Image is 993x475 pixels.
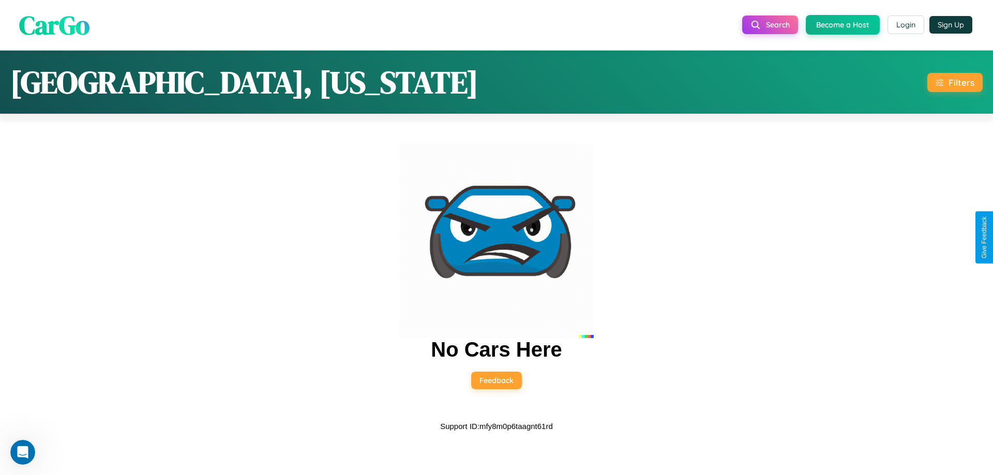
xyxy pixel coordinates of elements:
h1: [GEOGRAPHIC_DATA], [US_STATE] [10,61,478,103]
button: Filters [927,73,983,92]
button: Become a Host [806,15,880,35]
button: Search [742,16,798,34]
img: car [399,144,594,338]
div: Filters [949,77,974,88]
span: Search [766,20,790,29]
p: Support ID: mfy8m0p6taagnt61rd [440,419,553,433]
h2: No Cars Here [431,338,562,361]
div: Give Feedback [981,217,988,258]
button: Login [887,16,924,34]
button: Sign Up [929,16,972,34]
iframe: Intercom live chat [10,440,35,465]
button: Feedback [471,372,522,389]
span: CarGo [19,7,89,42]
